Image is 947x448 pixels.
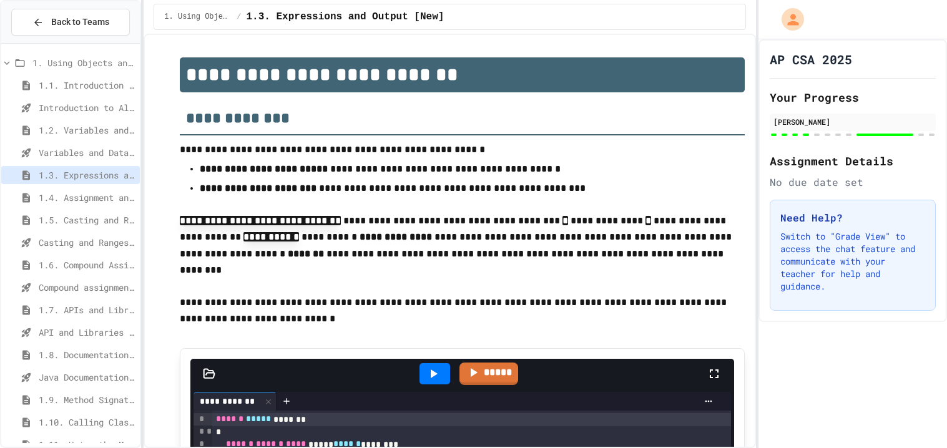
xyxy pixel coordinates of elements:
[39,213,135,226] span: 1.5. Casting and Ranges of Values
[39,326,135,339] span: API and Libraries - Topic 1.7
[39,303,135,316] span: 1.7. APIs and Libraries
[51,16,109,29] span: Back to Teams
[770,89,936,106] h2: Your Progress
[32,56,135,69] span: 1. Using Objects and Methods
[39,371,135,384] span: Java Documentation with Comments - Topic 1.8
[39,101,135,114] span: Introduction to Algorithms, Programming, and Compilers
[39,393,135,406] span: 1.9. Method Signatures
[246,9,444,24] span: 1.3. Expressions and Output [New]
[164,12,232,22] span: 1. Using Objects and Methods
[770,175,936,190] div: No due date set
[780,210,925,225] h3: Need Help?
[770,51,852,68] h1: AP CSA 2025
[773,116,932,127] div: [PERSON_NAME]
[39,281,135,294] span: Compound assignment operators - Quiz
[39,168,135,182] span: 1.3. Expressions and Output [New]
[843,344,935,397] iframe: chat widget
[39,146,135,159] span: Variables and Data Types - Quiz
[895,398,935,436] iframe: chat widget
[237,12,241,22] span: /
[39,258,135,271] span: 1.6. Compound Assignment Operators
[780,230,925,293] p: Switch to "Grade View" to access the chat feature and communicate with your teacher for help and ...
[770,152,936,170] h2: Assignment Details
[39,348,135,361] span: 1.8. Documentation with Comments and Preconditions
[39,191,135,204] span: 1.4. Assignment and Input
[39,416,135,429] span: 1.10. Calling Class Methods
[11,9,130,36] button: Back to Teams
[39,124,135,137] span: 1.2. Variables and Data Types
[768,5,807,34] div: My Account
[39,79,135,92] span: 1.1. Introduction to Algorithms, Programming, and Compilers
[39,236,135,249] span: Casting and Ranges of variables - Quiz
